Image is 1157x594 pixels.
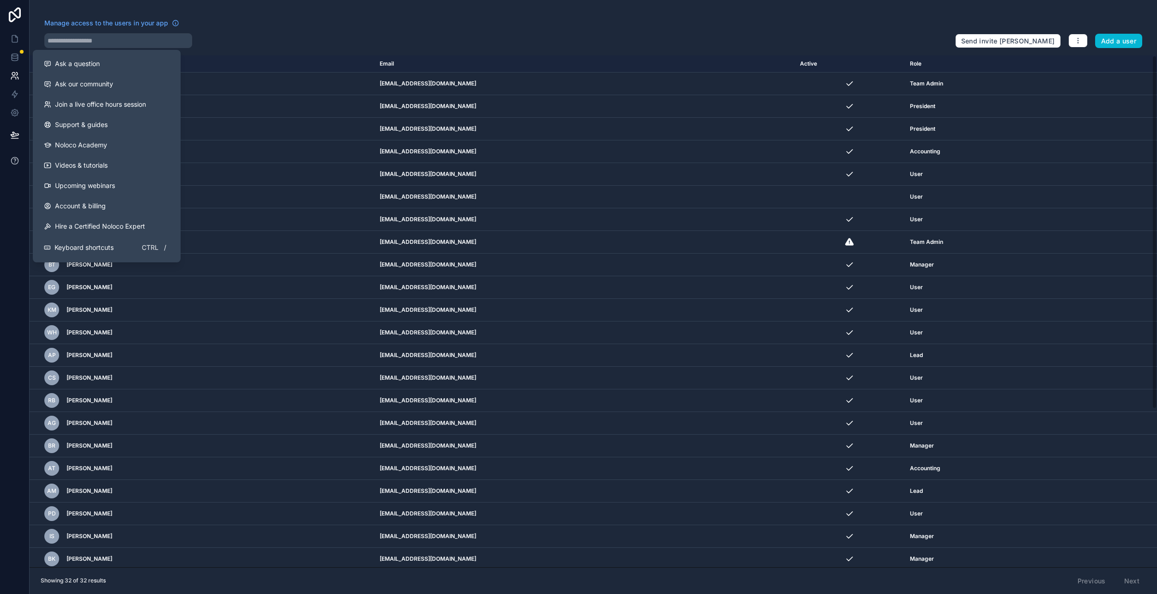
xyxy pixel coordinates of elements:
[48,555,55,563] span: BK
[49,533,55,540] span: IS
[55,100,146,109] span: Join a live office hours session
[36,236,177,259] button: Keyboard shortcutsCtrl/
[161,244,169,251] span: /
[30,55,374,73] th: Name
[374,344,794,367] td: [EMAIL_ADDRESS][DOMAIN_NAME]
[374,254,794,276] td: [EMAIL_ADDRESS][DOMAIN_NAME]
[67,329,112,336] span: [PERSON_NAME]
[374,389,794,412] td: [EMAIL_ADDRESS][DOMAIN_NAME]
[55,161,108,170] span: Videos & tutorials
[374,276,794,299] td: [EMAIL_ADDRESS][DOMAIN_NAME]
[36,155,177,176] a: Videos & tutorials
[910,306,923,314] span: User
[910,465,940,472] span: Accounting
[910,329,923,336] span: User
[910,419,923,427] span: User
[55,120,108,129] span: Support & guides
[55,59,100,68] span: Ask a question
[910,533,934,540] span: Manager
[1095,34,1143,48] button: Add a user
[374,367,794,389] td: [EMAIL_ADDRESS][DOMAIN_NAME]
[55,243,114,252] span: Keyboard shortcuts
[48,261,55,268] span: BT
[67,261,112,268] span: [PERSON_NAME]
[36,54,177,74] button: Ask a question
[36,216,177,236] button: Hire a Certified Noloco Expert
[910,284,923,291] span: User
[955,34,1061,48] button: Send invite [PERSON_NAME]
[44,18,168,28] span: Manage access to the users in your app
[36,115,177,135] a: Support & guides
[67,306,112,314] span: [PERSON_NAME]
[47,329,57,336] span: WH
[374,140,794,163] td: [EMAIL_ADDRESS][DOMAIN_NAME]
[910,193,923,200] span: User
[55,181,115,190] span: Upcoming webinars
[36,196,177,216] a: Account & billing
[48,397,55,404] span: RB
[910,125,935,133] span: President
[910,238,943,246] span: Team Admin
[48,442,55,449] span: BR
[910,555,934,563] span: Manager
[48,352,56,359] span: AP
[48,465,55,472] span: AT
[48,510,56,517] span: PD
[67,284,112,291] span: [PERSON_NAME]
[910,261,934,268] span: Manager
[48,284,55,291] span: EG
[374,525,794,548] td: [EMAIL_ADDRESS][DOMAIN_NAME]
[374,163,794,186] td: [EMAIL_ADDRESS][DOMAIN_NAME]
[374,321,794,344] td: [EMAIL_ADDRESS][DOMAIN_NAME]
[374,186,794,208] td: [EMAIL_ADDRESS][DOMAIN_NAME]
[910,487,923,495] span: Lead
[910,510,923,517] span: User
[374,55,794,73] th: Email
[910,442,934,449] span: Manager
[374,548,794,570] td: [EMAIL_ADDRESS][DOMAIN_NAME]
[55,222,145,231] span: Hire a Certified Noloco Expert
[910,80,943,87] span: Team Admin
[374,208,794,231] td: [EMAIL_ADDRESS][DOMAIN_NAME]
[55,79,113,89] span: Ask our community
[67,510,112,517] span: [PERSON_NAME]
[48,419,56,427] span: AG
[48,374,56,382] span: CS
[374,480,794,503] td: [EMAIL_ADDRESS][DOMAIN_NAME]
[36,176,177,196] a: Upcoming webinars
[374,412,794,435] td: [EMAIL_ADDRESS][DOMAIN_NAME]
[48,306,56,314] span: KM
[55,140,107,150] span: Noloco Academy
[910,170,923,178] span: User
[36,135,177,155] a: Noloco Academy
[67,397,112,404] span: [PERSON_NAME]
[374,231,794,254] td: [EMAIL_ADDRESS][DOMAIN_NAME]
[910,103,935,110] span: President
[374,118,794,140] td: [EMAIL_ADDRESS][DOMAIN_NAME]
[47,487,56,495] span: AM
[910,216,923,223] span: User
[374,503,794,525] td: [EMAIL_ADDRESS][DOMAIN_NAME]
[30,55,1157,567] div: scrollable content
[374,73,794,95] td: [EMAIL_ADDRESS][DOMAIN_NAME]
[67,555,112,563] span: [PERSON_NAME]
[904,55,1078,73] th: Role
[141,242,159,253] span: Ctrl
[41,577,106,584] span: Showing 32 of 32 results
[374,457,794,480] td: [EMAIL_ADDRESS][DOMAIN_NAME]
[910,148,940,155] span: Accounting
[67,352,112,359] span: [PERSON_NAME]
[67,374,112,382] span: [PERSON_NAME]
[67,419,112,427] span: [PERSON_NAME]
[36,74,177,94] a: Ask our community
[44,18,179,28] a: Manage access to the users in your app
[67,533,112,540] span: [PERSON_NAME]
[36,94,177,115] a: Join a live office hours session
[910,397,923,404] span: User
[794,55,904,73] th: Active
[67,487,112,495] span: [PERSON_NAME]
[374,299,794,321] td: [EMAIL_ADDRESS][DOMAIN_NAME]
[67,442,112,449] span: [PERSON_NAME]
[374,95,794,118] td: [EMAIL_ADDRESS][DOMAIN_NAME]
